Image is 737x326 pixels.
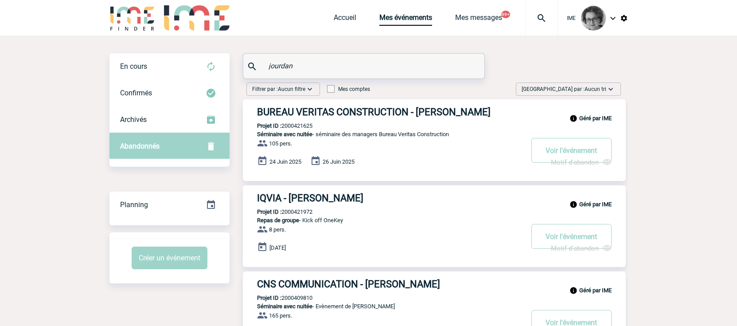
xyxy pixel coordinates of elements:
[257,131,312,137] span: Séminaire avec nuitée
[243,192,626,204] a: IQVIA - [PERSON_NAME]
[569,114,577,122] img: info_black_24dp.svg
[109,106,230,133] div: Retrouvez ici tous les événements que vous avez décidé d'archiver
[579,287,612,294] b: Géré par IME
[257,295,281,301] b: Projet ID :
[257,279,523,290] h3: CNS COMMUNICATION - [PERSON_NAME]
[531,224,612,249] button: Voir l'événement
[269,312,292,319] span: 165 pers.
[531,138,612,163] button: Voir l'événement
[243,106,626,118] a: BUREAU VERITAS CONSTRUCTION - [PERSON_NAME]
[567,15,576,21] span: IME
[257,217,299,224] span: Repas de groupe
[132,247,207,269] button: Créer un événement
[305,85,314,94] img: baseline_expand_more_white_24dp-b.png
[269,226,286,233] span: 8 pers.
[252,85,305,94] span: Filtrer par :
[551,158,599,166] span: Motif d'abandon
[120,142,160,150] span: Abandonnés
[569,200,577,208] img: info_black_24dp.svg
[522,85,606,94] span: [GEOGRAPHIC_DATA] par :
[269,140,292,147] span: 105 pers.
[579,201,612,208] b: Géré par IME
[379,13,432,26] a: Mes événements
[551,244,599,252] span: Motif d'abandon
[120,200,148,209] span: Planning
[243,279,626,290] a: CNS COMMUNICATION - [PERSON_NAME]
[109,191,230,217] a: Planning
[120,62,147,71] span: En cours
[334,13,356,26] a: Accueil
[120,89,152,97] span: Confirmés
[257,303,312,310] span: Séminaire avec nuitée
[501,11,510,18] button: 99+
[269,158,301,165] span: 24 Juin 2025
[109,5,156,31] img: IME-Finder
[257,106,523,118] h3: BUREAU VERITAS CONSTRUCTION - [PERSON_NAME]
[243,122,312,129] p: 2000421625
[323,158,355,165] span: 26 Juin 2025
[109,192,230,218] div: Retrouvez ici tous vos événements organisés par date et état d'avancement
[243,303,523,310] p: - Evènement de [PERSON_NAME]
[278,86,305,92] span: Aucun filtre
[120,115,147,124] span: Archivés
[109,53,230,80] div: Retrouvez ici tous vos évènements avant confirmation
[266,59,464,72] input: Rechercher un événement par son nom
[551,157,612,167] div: Motif d'abandon : Projet annulé Date : 14-03-2025 Auteur : Agence Commentaire : gèlent des évents...
[455,13,502,26] a: Mes messages
[243,217,523,224] p: - Kick off OneKey
[581,6,606,31] img: 101028-0.jpg
[257,208,281,215] b: Projet ID :
[269,244,286,251] span: [DATE]
[243,208,312,215] p: 2000421972
[579,115,612,122] b: Géré par IME
[551,244,612,253] div: Motif d'abandon : A fait appel à d'autres lieux/ prestataires que ceux proposés Date : 03-02-2025...
[243,295,312,301] p: 2000409810
[257,122,281,129] b: Projet ID :
[585,86,606,92] span: Aucun tri
[327,86,370,92] label: Mes comptes
[569,287,577,295] img: info_black_24dp.svg
[243,131,523,137] p: - séminaire des managers Bureau Veritas Construction
[109,133,230,160] div: Retrouvez ici tous vos événements annulés
[606,85,615,94] img: baseline_expand_more_white_24dp-b.png
[257,192,523,204] h3: IQVIA - [PERSON_NAME]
